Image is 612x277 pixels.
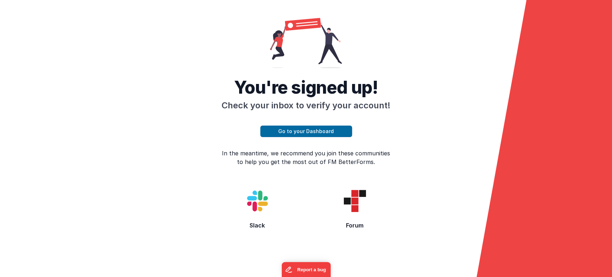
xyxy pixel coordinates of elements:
button: Go to your Dashboard [260,126,352,137]
img: Slack_Mark_Web.png [234,178,280,224]
p: In the meantime, we recommend you join these communities to help you get the most out of FM Bette... [214,149,398,166]
p: Forum [312,221,398,230]
h4: You're signed up! [209,79,404,96]
p: Slack [214,221,301,230]
iframe: Marker.io feedback button [281,262,331,277]
h3: Check your inbox to verify your account! [209,100,404,111]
